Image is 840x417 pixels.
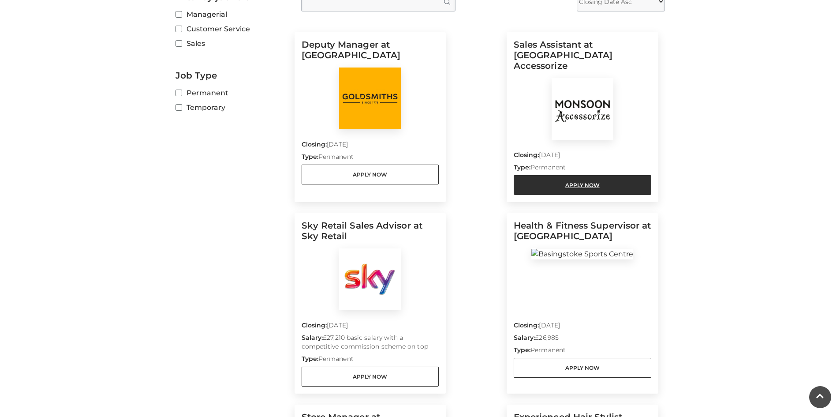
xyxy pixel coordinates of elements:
p: Permanent [514,346,651,358]
label: Customer Service [175,23,288,34]
p: £27,210 basic salary with a competitive commission scheme on top [302,333,439,354]
strong: Type: [302,355,318,363]
h5: Health & Fitness Supervisor at [GEOGRAPHIC_DATA] [514,220,651,248]
p: [DATE] [514,321,651,333]
strong: Closing: [302,321,327,329]
strong: Salary: [302,334,323,342]
strong: Type: [514,346,530,354]
strong: Closing: [302,140,327,148]
p: £26,985 [514,333,651,346]
img: Basingstoke Sports Centre [531,249,633,259]
strong: Salary: [514,334,535,342]
h5: Sky Retail Sales Advisor at Sky Retail [302,220,439,248]
strong: Closing: [514,151,539,159]
a: Apply Now [514,175,651,195]
p: [DATE] [302,140,439,152]
h5: Deputy Manager at [GEOGRAPHIC_DATA] [302,39,439,68]
p: Permanent [302,354,439,367]
label: Temporary [175,102,288,113]
h2: Job Type [175,70,288,81]
p: [DATE] [514,150,651,163]
a: Apply Now [514,358,651,378]
label: Sales [175,38,288,49]
p: [DATE] [302,321,439,333]
img: Sky Retail [339,248,401,310]
strong: Type: [514,163,530,171]
a: Apply Now [302,367,439,387]
label: Managerial [175,9,288,20]
img: Goldsmiths [339,68,401,129]
h5: Sales Assistant at [GEOGRAPHIC_DATA] Accessorize [514,39,651,78]
strong: Closing: [514,321,539,329]
p: Permanent [514,163,651,175]
a: Apply Now [302,165,439,184]
strong: Type: [302,153,318,161]
img: Monsoon [552,78,613,140]
p: Permanent [302,152,439,165]
label: Permanent [175,87,288,98]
